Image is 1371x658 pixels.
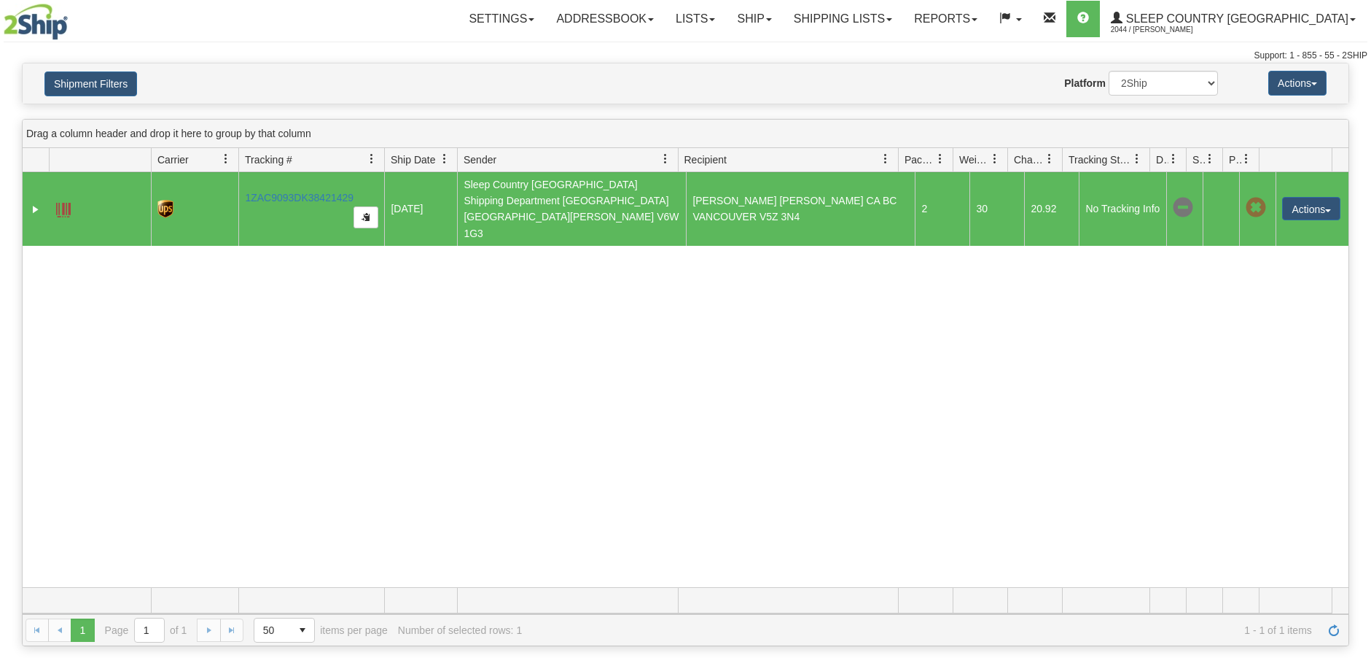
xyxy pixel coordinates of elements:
[969,172,1024,246] td: 30
[157,152,189,167] span: Carrier
[157,200,173,218] img: 8 - UPS
[1282,197,1340,220] button: Actions
[1125,147,1149,171] a: Tracking Status filter column settings
[903,1,988,37] a: Reports
[928,147,953,171] a: Packages filter column settings
[1268,71,1327,96] button: Actions
[135,619,164,642] input: Page 1
[1014,152,1044,167] span: Charge
[915,172,969,246] td: 2
[1337,255,1370,403] iframe: chat widget
[359,147,384,171] a: Tracking # filter column settings
[457,172,686,246] td: Sleep Country [GEOGRAPHIC_DATA] Shipping Department [GEOGRAPHIC_DATA] [GEOGRAPHIC_DATA][PERSON_NA...
[1100,1,1367,37] a: Sleep Country [GEOGRAPHIC_DATA] 2044 / [PERSON_NAME]
[1322,619,1345,642] a: Refresh
[1111,23,1220,37] span: 2044 / [PERSON_NAME]
[686,172,915,246] td: [PERSON_NAME] [PERSON_NAME] CA BC VANCOUVER V5Z 3N4
[71,619,94,642] span: Page 1
[532,624,1312,636] span: 1 - 1 of 1 items
[1246,198,1266,218] span: Pickup Not Assigned
[56,196,71,220] a: Label
[354,206,378,228] button: Copy to clipboard
[1156,152,1168,167] span: Delivery Status
[432,147,457,171] a: Ship Date filter column settings
[783,1,903,37] a: Shipping lists
[959,152,990,167] span: Weight
[1161,147,1186,171] a: Delivery Status filter column settings
[684,152,727,167] span: Recipient
[245,152,292,167] span: Tracking #
[105,618,187,643] span: Page of 1
[1079,172,1166,246] td: No Tracking Info
[1024,172,1079,246] td: 20.92
[1192,152,1205,167] span: Shipment Issues
[665,1,726,37] a: Lists
[458,1,545,37] a: Settings
[1173,198,1193,218] span: No Tracking Info
[28,202,43,217] a: Expand
[384,172,457,246] td: [DATE]
[464,152,496,167] span: Sender
[214,147,238,171] a: Carrier filter column settings
[391,152,435,167] span: Ship Date
[1037,147,1062,171] a: Charge filter column settings
[254,618,315,643] span: Page sizes drop down
[1069,152,1132,167] span: Tracking Status
[263,623,282,638] span: 50
[873,147,898,171] a: Recipient filter column settings
[4,50,1367,62] div: Support: 1 - 855 - 55 - 2SHIP
[1234,147,1259,171] a: Pickup Status filter column settings
[23,120,1348,148] div: grid grouping header
[1198,147,1222,171] a: Shipment Issues filter column settings
[1122,12,1348,25] span: Sleep Country [GEOGRAPHIC_DATA]
[254,618,388,643] span: items per page
[245,192,354,204] a: 1ZAC9093DK38421429
[726,1,782,37] a: Ship
[653,147,678,171] a: Sender filter column settings
[1064,76,1106,90] label: Platform
[983,147,1007,171] a: Weight filter column settings
[398,624,522,636] div: Number of selected rows: 1
[44,71,137,96] button: Shipment Filters
[1229,152,1241,167] span: Pickup Status
[905,152,935,167] span: Packages
[4,4,68,40] img: logo2044.jpg
[291,619,314,642] span: select
[545,1,665,37] a: Addressbook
